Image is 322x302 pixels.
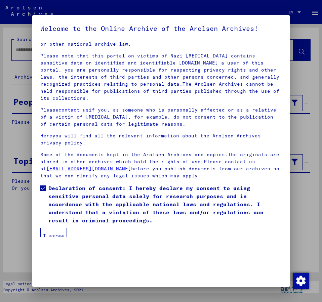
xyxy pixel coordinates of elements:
span: Declaration of consent: I hereby declare my consent to using sensitive personal data solely for r... [48,184,282,224]
a: Here [40,133,52,139]
img: Change consent [293,273,309,289]
p: Please note that this portal on victims of Nazi [MEDICAL_DATA] contains sensitive data on identif... [40,52,282,102]
button: I agree [40,228,67,244]
p: Some of the documents kept in the Arolsen Archives are copies.The originals are stored in other a... [40,151,282,179]
a: contact us [58,107,89,113]
p: Please if you, as someone who is personally affected or as a relative of a victim of [MEDICAL_DAT... [40,106,282,128]
a: [EMAIL_ADDRESS][DOMAIN_NAME] [46,166,131,172]
p: you will find all the relevant information about the Arolsen Archives privacy policy. [40,132,282,146]
h5: Welcome to the Online Archive of the Arolsen Archives! [40,23,282,34]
